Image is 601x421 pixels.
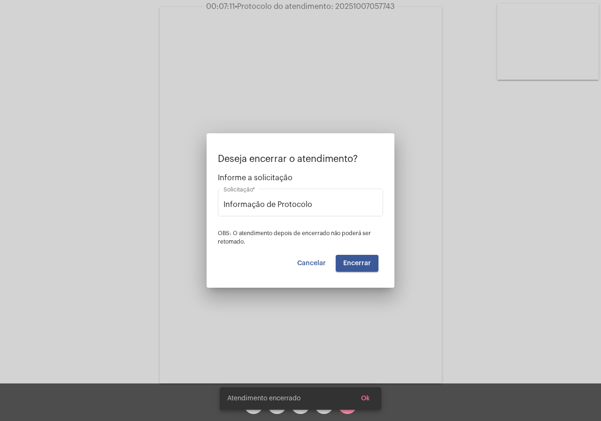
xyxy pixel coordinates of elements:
span: OBS: O atendimento depois de encerrado não poderá ser retomado. [218,230,371,245]
span: Encerrar [343,260,371,267]
button: Encerrar [336,255,378,272]
span: Cancelar [297,260,326,267]
span: Atendimento encerrado [227,394,300,403]
span: Informe a solicitação [218,174,383,182]
input: Buscar solicitação [223,200,378,209]
span: Protocolo do atendimento: 20251007057743 [235,3,395,10]
span: 00:07:11 [206,3,235,10]
button: Cancelar [290,255,333,272]
span: Ok [361,395,370,402]
p: Deseja encerrar o atendimento? [218,154,383,164]
span: • [235,3,237,10]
